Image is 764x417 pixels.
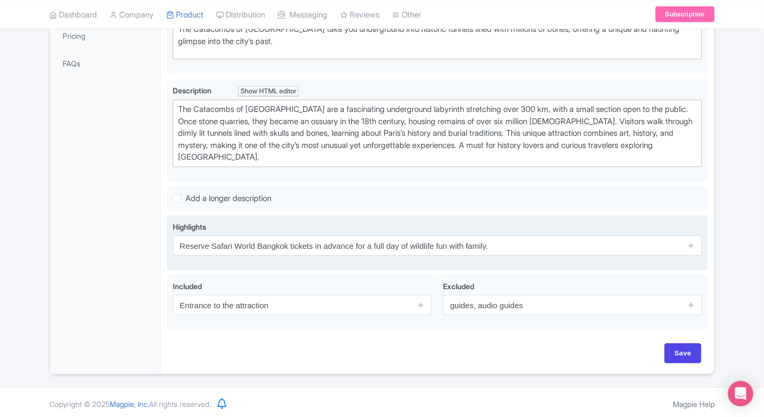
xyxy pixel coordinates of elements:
span: Excluded [443,282,475,291]
div: The Catacombs of [GEOGRAPHIC_DATA] take you underground into historic tunnels lined with millions... [178,23,697,47]
a: FAQs [52,51,158,75]
span: Add a longer description [185,193,271,203]
a: Pricing [52,24,158,48]
span: Included [173,282,202,291]
div: The Catacombs of [GEOGRAPHIC_DATA] are a fascinating underground labyrinth stretching over 300 km... [178,103,697,163]
span: Highlights [173,222,206,231]
input: Save [664,343,701,363]
div: Copyright © 2025 All rights reserved. [43,398,217,410]
span: Magpie, Inc. [110,399,149,409]
input: e.g. Includes Lunch [173,295,431,315]
div: Show HTML editor [238,86,299,97]
input: e.g. Excludes Lunch [443,295,702,315]
a: Subscription [655,6,715,22]
div: Open Intercom Messenger [728,381,753,406]
span: Description [173,86,211,95]
a: Magpie Help [673,399,715,409]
